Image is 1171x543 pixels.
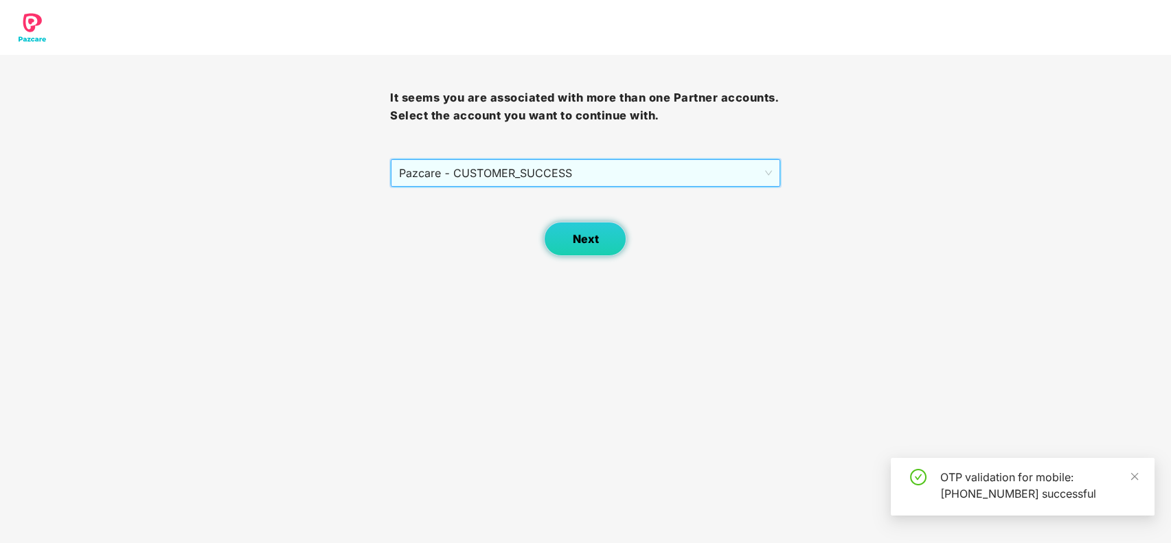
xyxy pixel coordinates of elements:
[544,222,626,256] button: Next
[1130,472,1139,481] span: close
[399,160,771,186] span: Pazcare - CUSTOMER_SUCCESS
[390,89,780,124] h3: It seems you are associated with more than one Partner accounts. Select the account you want to c...
[940,469,1138,502] div: OTP validation for mobile: [PHONE_NUMBER] successful
[910,469,926,485] span: check-circle
[572,233,598,246] span: Next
